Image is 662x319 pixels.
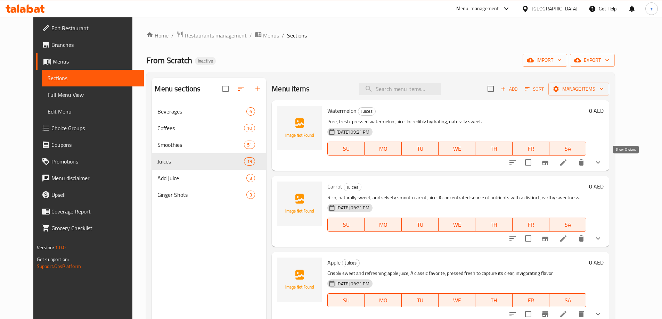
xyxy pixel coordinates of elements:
[195,57,216,65] div: Inactive
[247,192,255,198] span: 3
[344,183,361,191] div: Juices
[152,100,266,206] nav: Menu sections
[590,154,606,171] button: show more
[327,193,586,202] p: Rich, naturally sweet, and velvety smooth carrot juice. A concentrated source of nutrients with a...
[42,103,144,120] a: Edit Menu
[504,154,521,171] button: sort-choices
[244,157,255,166] div: items
[51,174,138,182] span: Menu disclaimer
[36,53,144,70] a: Menus
[195,58,216,64] span: Inactive
[365,293,401,307] button: MO
[537,154,554,171] button: Branch-specific-item
[589,182,604,191] h6: 0 AED
[277,258,322,302] img: Apple
[51,207,138,216] span: Coverage Report
[554,85,604,93] span: Manage items
[439,142,475,156] button: WE
[152,170,266,186] div: Add Juice3
[404,220,436,230] span: TU
[334,129,372,135] span: [DATE] 09:21 PM
[367,295,399,305] span: MO
[594,234,602,243] svg: Show Choices
[523,84,546,94] button: Sort
[402,218,439,232] button: TU
[36,120,144,136] a: Choice Groups
[359,83,441,95] input: search
[327,218,365,232] button: SU
[246,174,255,182] div: items
[42,86,144,103] a: Full Menu View
[498,84,520,94] span: Add item
[244,158,255,165] span: 19
[500,85,518,93] span: Add
[327,106,357,116] span: Watermelon
[548,83,609,95] button: Manage items
[402,142,439,156] button: TU
[157,174,246,182] span: Add Juice
[146,31,615,40] nav: breadcrumb
[157,107,246,116] span: Beverages
[439,293,475,307] button: WE
[552,220,583,230] span: SA
[330,144,362,154] span: SU
[498,84,520,94] button: Add
[152,153,266,170] div: Juices19
[157,141,244,149] div: Smoothies
[334,280,372,287] span: [DATE] 09:21 PM
[334,204,372,211] span: [DATE] 09:21 PM
[287,31,307,40] span: Sections
[513,218,549,232] button: FR
[478,295,509,305] span: TH
[48,74,138,82] span: Sections
[570,54,615,67] button: export
[37,262,81,271] a: Support.OpsPlatform
[549,142,586,156] button: SA
[367,144,399,154] span: MO
[152,136,266,153] div: Smoothies51
[590,230,606,247] button: show more
[157,191,246,199] div: Ginger Shots
[439,218,475,232] button: WE
[330,295,362,305] span: SU
[589,106,604,116] h6: 0 AED
[218,82,233,96] span: Select all sections
[327,117,586,126] p: Pure, fresh-pressed watermelon juice. Incredibly hydrating, naturally sweet.
[152,120,266,136] div: Coffees10
[157,124,244,132] span: Coffees
[51,224,138,232] span: Grocery Checklist
[244,142,255,148] span: 51
[250,31,252,40] li: /
[36,36,144,53] a: Branches
[157,157,244,166] span: Juices
[573,230,590,247] button: delete
[51,124,138,132] span: Choice Groups
[282,31,284,40] li: /
[272,84,310,94] h2: Menu items
[649,5,654,12] span: m
[48,91,138,99] span: Full Menu View
[404,295,436,305] span: TU
[277,106,322,150] img: Watermelon
[177,31,247,40] a: Restaurants management
[152,103,266,120] div: Beverages6
[537,230,554,247] button: Branch-specific-item
[365,218,401,232] button: MO
[36,153,144,170] a: Promotions
[36,203,144,220] a: Coverage Report
[475,293,512,307] button: TH
[233,81,250,97] span: Sort sections
[244,125,255,132] span: 10
[549,293,586,307] button: SA
[48,107,138,116] span: Edit Menu
[358,107,375,115] span: Juices
[589,258,604,267] h6: 0 AED
[552,144,583,154] span: SA
[478,220,509,230] span: TH
[594,310,602,318] svg: Show Choices
[327,257,341,268] span: Apple
[523,54,567,67] button: import
[37,243,54,252] span: Version:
